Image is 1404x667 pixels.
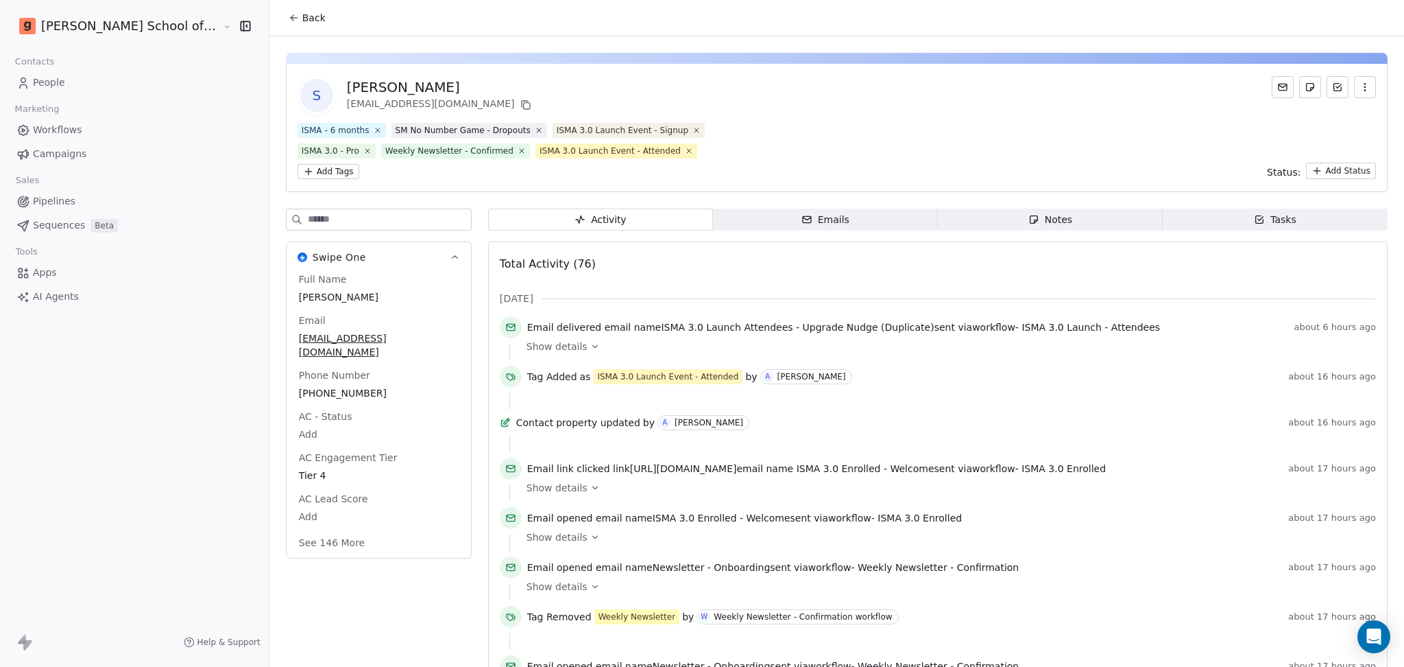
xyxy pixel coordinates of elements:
[526,530,1366,544] a: Show details
[1294,322,1376,333] span: about 6 hours ago
[516,416,553,430] span: Contact
[1267,165,1300,179] span: Status:
[527,322,601,333] span: Email delivered
[527,561,1019,574] span: email name sent via workflow -
[797,463,934,474] span: ISMA 3.0 Enrolled - Welcome
[1021,322,1160,333] span: ISMA 3.0 Launch - Attendees
[33,290,79,304] span: AI Agents
[11,261,258,284] a: Apps
[302,124,370,137] div: ISMA - 6 months
[300,79,333,112] span: S
[701,611,707,622] div: W
[630,463,737,474] span: [URL][DOMAIN_NAME]
[526,481,1366,495] a: Show details
[299,469,459,482] span: Tier 4
[33,75,65,90] span: People
[313,250,366,264] span: Swipe One
[302,145,359,157] div: ISMA 3.0 - Pro
[296,272,350,286] span: Full Name
[296,368,373,382] span: Phone Number
[1288,417,1376,428] span: about 16 hours ago
[347,97,534,113] div: [EMAIL_ADDRESS][DOMAIN_NAME]
[877,513,962,524] span: ISMA 3.0 Enrolled
[643,416,655,430] span: by
[1254,213,1296,227] div: Tasks
[385,145,513,157] div: Weekly Newsletter - Confirmed
[661,322,934,333] span: ISMA 3.0 Launch Attendees - Upgrade Nudge (Duplicate)
[287,242,471,272] button: Swipe OneSwipe One
[299,331,459,359] span: [EMAIL_ADDRESS][DOMAIN_NAME]
[526,340,1366,353] a: Show details
[10,170,45,191] span: Sales
[653,562,771,573] span: Newsletter - Onboarding
[16,14,213,38] button: [PERSON_NAME] School of Finance LLP
[1288,611,1376,622] span: about 17 hours ago
[777,372,846,382] div: [PERSON_NAME]
[280,5,334,30] button: Back
[540,145,681,157] div: ISMA 3.0 Launch Event - Attended
[291,530,373,555] button: See 146 More
[527,462,1106,476] span: link email name sent via workflow -
[11,285,258,308] a: AI Agents
[90,219,118,233] span: Beta
[9,51,60,72] span: Contacts
[527,513,593,524] span: Email opened
[33,218,85,233] span: Sequences
[296,451,400,465] span: AC Engagement Tier
[1306,163,1376,179] button: Add Status
[298,164,359,179] button: Add Tags
[580,370,591,384] span: as
[41,17,219,35] span: [PERSON_NAME] School of Finance LLP
[347,78,534,97] div: [PERSON_NAME]
[33,147,86,161] span: Campaigns
[526,580,588,594] span: Show details
[33,123,82,137] span: Workflows
[296,410,355,423] span: AC - Status
[597,371,738,383] div: ISMA 3.0 Launch Event - Attended
[527,370,577,384] span: Tag Added
[1288,463,1376,474] span: about 17 hours ago
[11,119,258,141] a: Workflows
[197,637,261,648] span: Help & Support
[527,320,1160,334] span: email name sent via workflow -
[1028,213,1072,227] div: Notes
[33,266,57,280] span: Apps
[556,416,640,430] span: property updated
[302,11,326,25] span: Back
[745,370,757,384] span: by
[11,214,258,237] a: SequencesBeta
[765,371,770,382] div: A
[500,257,596,270] span: Total Activity (76)
[527,511,962,525] span: email name sent via workflow -
[557,124,688,137] div: ISMA 3.0 Launch Event - Signup
[1288,562,1376,573] span: about 17 hours ago
[682,610,694,624] span: by
[526,481,588,495] span: Show details
[663,417,668,428] div: A
[11,190,258,213] a: Pipelines
[299,386,459,400] span: [PHONE_NUMBER]
[1288,371,1376,382] span: about 16 hours ago
[10,242,43,262] span: Tools
[296,492,371,506] span: AC Lead Score
[526,530,588,544] span: Show details
[858,562,1019,573] span: Weekly Newsletter - Confirmation
[299,510,459,524] span: Add
[11,71,258,94] a: People
[299,428,459,441] span: Add
[801,213,849,227] div: Emails
[500,292,533,305] span: [DATE]
[11,143,258,165] a: Campaigns
[527,562,593,573] span: Email opened
[299,290,459,304] span: [PERSON_NAME]
[298,253,307,262] img: Swipe One
[296,314,328,327] span: Email
[184,637,261,648] a: Help & Support
[1021,463,1106,474] span: ISMA 3.0 Enrolled
[396,124,531,137] div: SM No Number Game - Dropouts
[526,580,1366,594] a: Show details
[33,194,75,209] span: Pipelines
[653,513,790,524] span: ISMA 3.0 Enrolled - Welcome
[1357,620,1390,653] div: Open Intercom Messenger
[527,610,592,624] span: Tag Removed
